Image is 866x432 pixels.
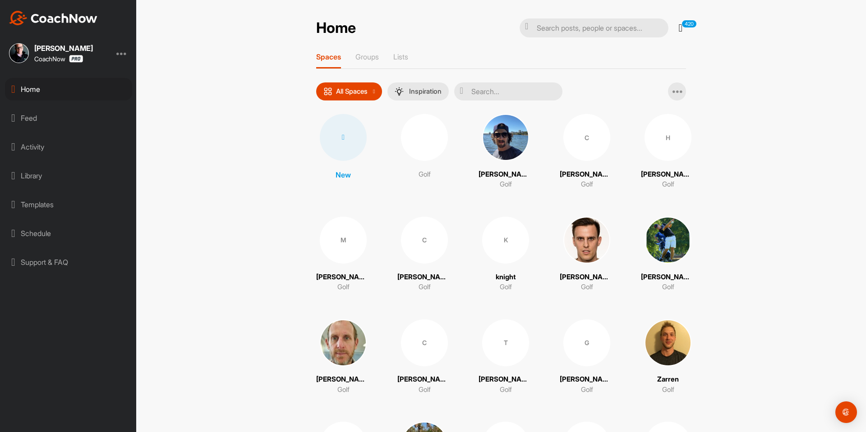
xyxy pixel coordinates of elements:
[479,169,533,180] p: [PERSON_NAME]
[560,114,614,190] a: C[PERSON_NAME]Golf
[419,169,431,180] p: Golf
[337,282,350,292] p: Golf
[482,114,529,161] img: square_c74c483136c5a322e8c3ab00325b5695.jpg
[336,169,351,180] p: New
[645,319,691,366] img: square_3693790e66a3519a47180c501abf0a57.jpg
[393,52,408,61] p: Lists
[5,107,132,129] div: Feed
[397,374,451,385] p: [PERSON_NAME]
[316,272,370,282] p: [PERSON_NAME]
[641,169,695,180] p: [PERSON_NAME]
[320,319,367,366] img: square_e5a1c8b45c7a489716c79f886f6a0dca.jpg
[641,319,695,395] a: ZarrenGolf
[560,169,614,180] p: [PERSON_NAME]
[419,385,431,395] p: Golf
[397,114,451,190] a: Golf
[34,55,83,63] div: CoachNow
[397,319,451,395] a: C[PERSON_NAME]Golf
[479,217,533,292] a: KknightGolf
[34,45,93,52] div: [PERSON_NAME]
[641,217,695,292] a: [PERSON_NAME]Golf
[657,374,679,385] p: Zarren
[5,164,132,187] div: Library
[454,82,562,100] input: Search...
[645,217,691,264] img: square_c52517cafae7cc9ad69740a6896fcb52.jpg
[662,282,674,292] p: Golf
[479,114,533,190] a: [PERSON_NAME]Golf
[5,78,132,100] div: Home
[835,401,857,423] div: Open Intercom Messenger
[560,374,614,385] p: [PERSON_NAME]
[337,385,350,395] p: Golf
[336,88,368,95] p: All Spaces
[5,193,132,216] div: Templates
[397,272,451,282] p: [PERSON_NAME]
[500,179,512,190] p: Golf
[316,217,370,292] a: M[PERSON_NAME]Golf
[5,136,132,158] div: Activity
[662,179,674,190] p: Golf
[323,87,332,96] img: icon
[395,87,404,96] img: menuIcon
[563,217,610,264] img: square_04ca77c7c53cd3339529e915fae3917d.jpg
[401,217,448,264] div: C
[560,217,614,292] a: [PERSON_NAME]Golf
[355,52,379,61] p: Groups
[482,217,529,264] div: K
[645,114,691,161] div: H
[320,217,367,264] div: M
[563,319,610,366] div: G
[520,18,668,37] input: Search posts, people or spaces...
[316,374,370,385] p: [PERSON_NAME]
[560,319,614,395] a: G[PERSON_NAME]Golf
[316,319,370,395] a: [PERSON_NAME]Golf
[500,282,512,292] p: Golf
[500,385,512,395] p: Golf
[641,114,695,190] a: H[PERSON_NAME]Golf
[9,43,29,63] img: square_d7b6dd5b2d8b6df5777e39d7bdd614c0.jpg
[5,222,132,245] div: Schedule
[581,179,593,190] p: Golf
[479,319,533,395] a: T[PERSON_NAME]Golf
[581,385,593,395] p: Golf
[641,272,695,282] p: [PERSON_NAME]
[682,20,697,28] p: 420
[479,374,533,385] p: [PERSON_NAME]
[560,272,614,282] p: [PERSON_NAME]
[401,319,448,366] div: C
[397,217,451,292] a: C[PERSON_NAME]Golf
[662,385,674,395] p: Golf
[409,88,442,95] p: Inspiration
[563,114,610,161] div: C
[496,272,516,282] p: knight
[9,11,97,25] img: CoachNow
[419,282,431,292] p: Golf
[5,251,132,273] div: Support & FAQ
[316,52,341,61] p: Spaces
[69,55,83,63] img: CoachNow Pro
[482,319,529,366] div: T
[316,19,356,37] h2: Home
[581,282,593,292] p: Golf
